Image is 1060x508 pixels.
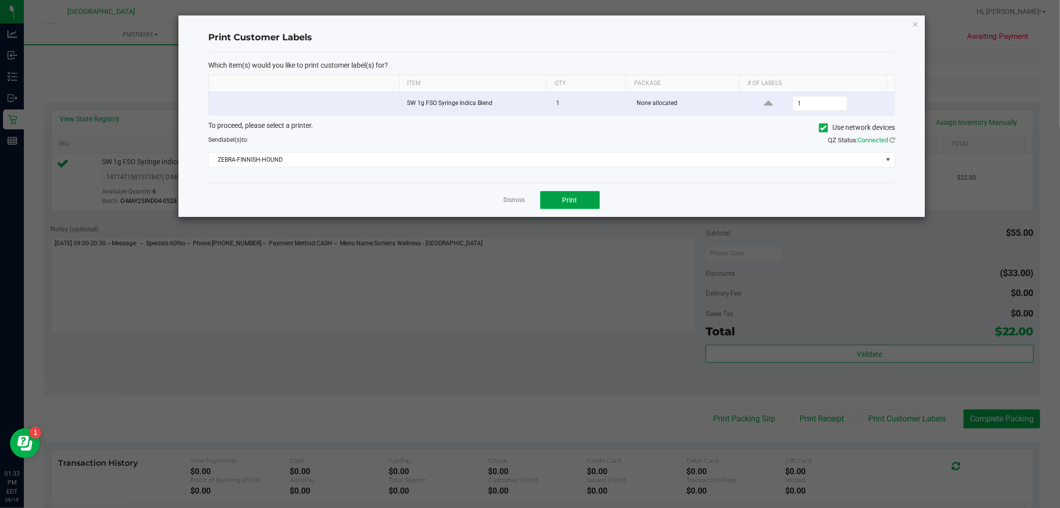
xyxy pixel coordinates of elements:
th: Item [399,75,546,92]
span: label(s) [222,136,242,143]
span: QZ Status: [828,136,895,144]
th: Qty [546,75,626,92]
span: Print [563,196,577,204]
th: # of labels [739,75,886,92]
h4: Print Customer Labels [208,31,895,44]
td: 1 [550,92,631,115]
button: Print [540,191,600,209]
td: SW 1g FSO Syringe Indica Blend [401,92,550,115]
div: To proceed, please select a printer. [201,120,902,135]
label: Use network devices [819,122,895,133]
span: Connected [858,136,888,144]
iframe: Resource center [10,428,40,458]
span: ZEBRA-FINNISH-HOUND [209,153,882,167]
th: Package [626,75,739,92]
iframe: Resource center unread badge [29,427,41,439]
a: Dismiss [504,196,525,204]
span: Send to: [208,136,248,143]
td: None allocated [631,92,745,115]
p: Which item(s) would you like to print customer label(s) for? [208,61,895,70]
